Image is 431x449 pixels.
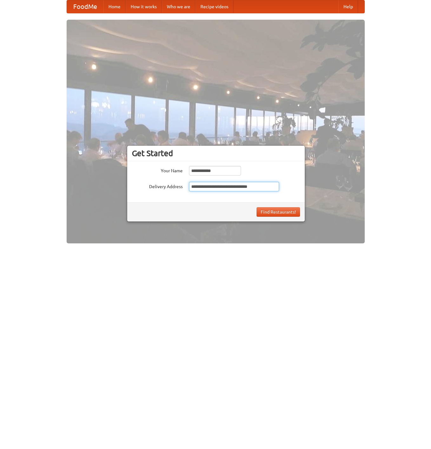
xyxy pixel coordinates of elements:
a: Help [338,0,358,13]
a: FoodMe [67,0,103,13]
button: Find Restaurants! [257,207,300,217]
a: Recipe videos [195,0,233,13]
a: Home [103,0,126,13]
label: Delivery Address [132,182,183,190]
label: Your Name [132,166,183,174]
a: How it works [126,0,162,13]
h3: Get Started [132,149,300,158]
a: Who we are [162,0,195,13]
